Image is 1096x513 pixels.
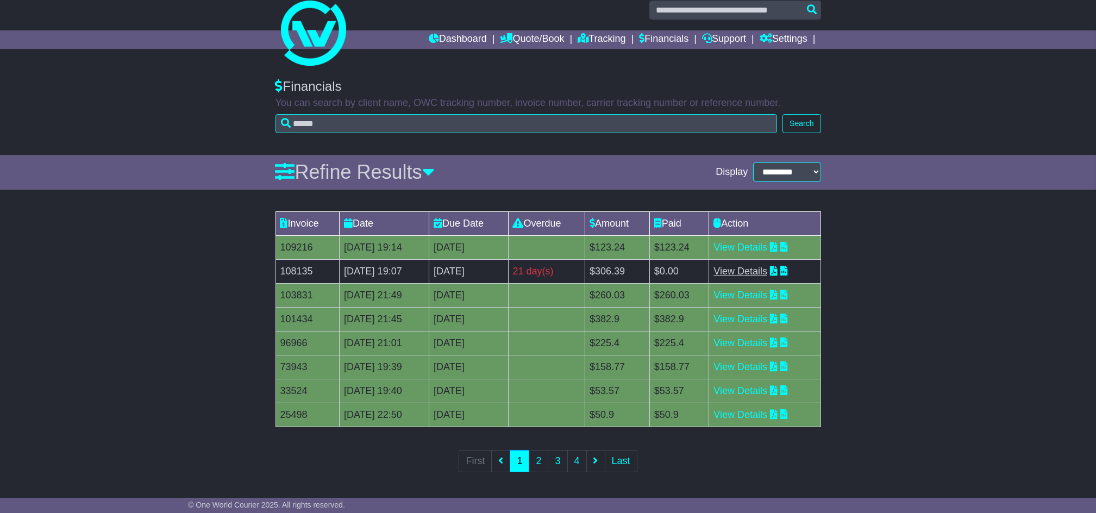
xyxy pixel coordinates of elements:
[339,307,429,331] td: [DATE] 21:45
[529,450,548,472] a: 2
[567,450,587,472] a: 4
[649,379,709,403] td: $53.57
[713,242,767,253] a: View Details
[713,290,767,301] a: View Details
[649,307,709,331] td: $382.9
[339,235,429,259] td: [DATE] 19:14
[508,211,585,235] td: Overdue
[585,211,650,235] td: Amount
[649,259,709,283] td: $0.00
[275,355,339,379] td: 73943
[782,114,821,133] button: Search
[275,307,339,331] td: 101434
[649,355,709,379] td: $158.77
[639,30,688,49] a: Financials
[585,403,650,427] td: $50.9
[713,337,767,348] a: View Details
[429,379,508,403] td: [DATE]
[585,283,650,307] td: $260.03
[339,331,429,355] td: [DATE] 21:01
[429,30,487,49] a: Dashboard
[649,331,709,355] td: $225.4
[713,361,767,372] a: View Details
[513,264,580,279] div: 21 day(s)
[339,403,429,427] td: [DATE] 22:50
[760,30,807,49] a: Settings
[713,266,767,277] a: View Details
[605,450,637,472] a: Last
[649,283,709,307] td: $260.03
[275,97,821,109] p: You can search by client name, OWC tracking number, invoice number, carrier tracking number or re...
[548,450,567,472] a: 3
[429,283,508,307] td: [DATE]
[716,166,748,178] span: Display
[275,161,435,183] a: Refine Results
[339,379,429,403] td: [DATE] 19:40
[649,235,709,259] td: $123.24
[429,259,508,283] td: [DATE]
[275,331,339,355] td: 96966
[275,235,339,259] td: 109216
[585,379,650,403] td: $53.57
[339,211,429,235] td: Date
[649,211,709,235] td: Paid
[275,379,339,403] td: 33524
[339,259,429,283] td: [DATE] 19:07
[713,385,767,396] a: View Details
[429,211,508,235] td: Due Date
[709,211,821,235] td: Action
[429,403,508,427] td: [DATE]
[702,30,746,49] a: Support
[585,307,650,331] td: $382.9
[578,30,625,49] a: Tracking
[339,355,429,379] td: [DATE] 19:39
[275,403,339,427] td: 25498
[429,307,508,331] td: [DATE]
[500,30,564,49] a: Quote/Book
[429,331,508,355] td: [DATE]
[713,409,767,420] a: View Details
[429,235,508,259] td: [DATE]
[188,501,345,509] span: © One World Courier 2025. All rights reserved.
[275,283,339,307] td: 103831
[275,211,339,235] td: Invoice
[713,314,767,324] a: View Details
[339,283,429,307] td: [DATE] 21:49
[510,450,529,472] a: 1
[275,259,339,283] td: 108135
[585,259,650,283] td: $306.39
[275,79,821,95] div: Financials
[585,331,650,355] td: $225.4
[585,355,650,379] td: $158.77
[649,403,709,427] td: $50.9
[429,355,508,379] td: [DATE]
[585,235,650,259] td: $123.24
